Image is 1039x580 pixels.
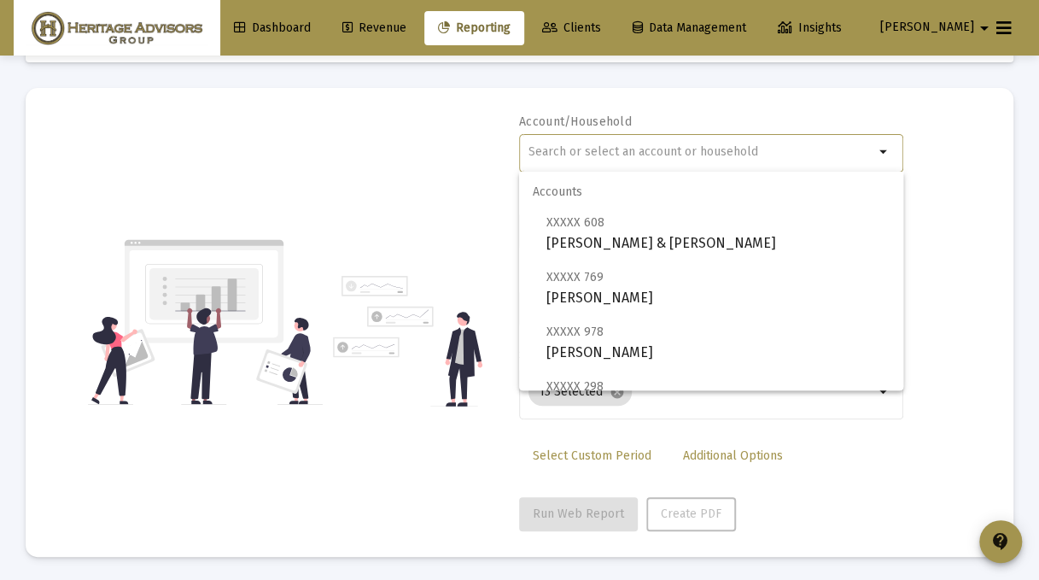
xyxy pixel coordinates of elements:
[342,21,406,35] span: Revenue
[519,172,903,213] span: Accounts
[533,448,651,463] span: Select Custom Period
[88,237,323,407] img: reporting
[619,11,760,45] a: Data Management
[528,375,874,409] mat-chip-list: Selection
[546,215,604,230] span: XXXXX 608
[519,497,638,531] button: Run Web Report
[546,325,604,339] span: XXXXX 978
[646,497,736,531] button: Create PDF
[546,321,890,363] span: [PERSON_NAME]
[661,507,721,521] span: Create PDF
[528,11,615,45] a: Clients
[874,142,895,162] mat-icon: arrow_drop_down
[528,378,632,406] mat-chip: 13 Selected
[533,507,624,521] span: Run Web Report
[874,382,895,402] mat-icon: arrow_drop_down
[974,11,995,45] mat-icon: arrow_drop_down
[546,270,604,284] span: XXXXX 769
[333,276,482,407] img: reporting-alt
[26,11,207,45] img: Dashboard
[220,11,324,45] a: Dashboard
[329,11,420,45] a: Revenue
[546,376,890,418] span: [PERSON_NAME] Rollover [PERSON_NAME]
[528,145,874,159] input: Search or select an account or household
[546,379,604,394] span: XXXXX 298
[860,10,983,44] button: [PERSON_NAME]
[424,11,524,45] a: Reporting
[542,21,601,35] span: Clients
[234,21,311,35] span: Dashboard
[438,21,511,35] span: Reporting
[778,21,842,35] span: Insights
[546,212,890,254] span: [PERSON_NAME] & [PERSON_NAME]
[990,531,1011,552] mat-icon: contact_support
[764,11,855,45] a: Insights
[683,448,783,463] span: Additional Options
[880,21,974,35] span: [PERSON_NAME]
[633,21,746,35] span: Data Management
[546,267,890,308] span: [PERSON_NAME]
[610,384,625,400] mat-icon: cancel
[519,114,632,129] label: Account/Household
